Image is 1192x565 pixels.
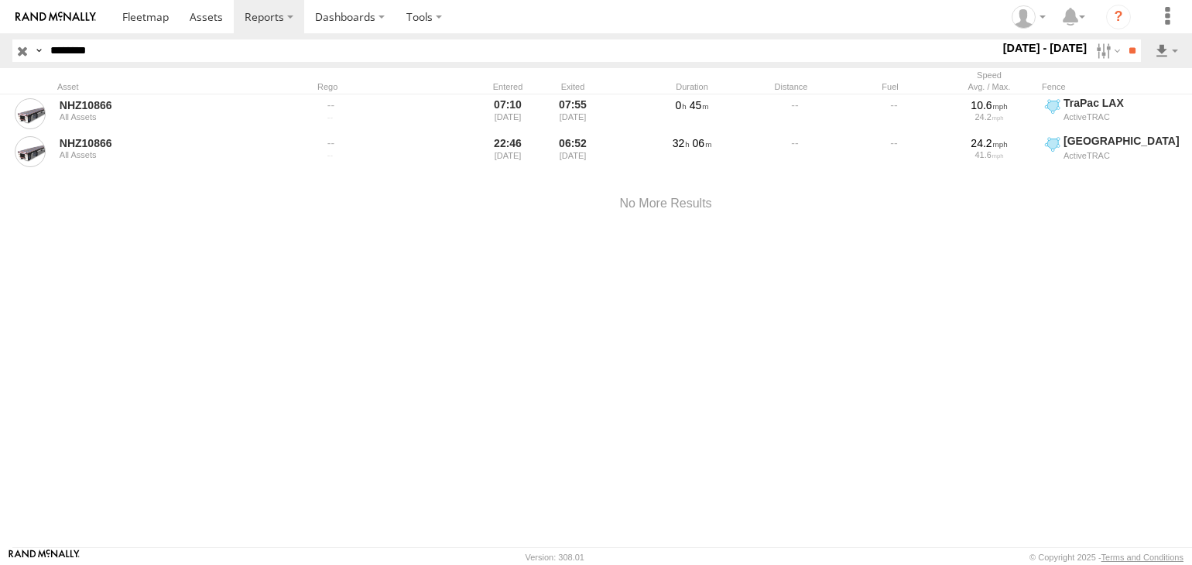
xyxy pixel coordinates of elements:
[317,81,472,92] div: Rego
[690,99,709,111] span: 45
[9,550,80,565] a: Visit our Website
[1153,39,1180,62] label: Export results as...
[478,81,537,92] div: Entered
[676,99,687,111] span: 0
[945,112,1033,122] div: 24.2
[478,96,537,132] div: 07:10 [DATE]
[60,112,272,122] div: All Assets
[693,137,712,149] span: 06
[60,136,272,150] a: NHZ10866
[646,81,738,92] div: Duration
[60,150,272,159] div: All Assets
[1006,5,1051,29] div: Zulema McIntosch
[1101,553,1183,562] a: Terms and Conditions
[1090,39,1123,62] label: Search Filter Options
[543,134,602,169] div: 06:52 [DATE]
[543,81,602,92] div: Exited
[15,12,96,22] img: rand-logo.svg
[33,39,45,62] label: Search Query
[478,134,537,169] div: 22:46 [DATE]
[745,81,837,92] div: Distance
[1029,553,1183,562] div: © Copyright 2025 -
[673,137,690,149] span: 32
[1106,5,1131,29] i: ?
[543,96,602,132] div: 07:55 [DATE]
[60,98,272,112] a: NHZ10866
[1000,39,1091,56] label: [DATE] - [DATE]
[844,81,937,92] div: Fuel
[945,136,1033,150] div: 24.2
[526,553,584,562] div: Version: 308.01
[57,81,274,92] div: Asset
[945,150,1033,159] div: 41.6
[945,98,1033,112] div: 10.6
